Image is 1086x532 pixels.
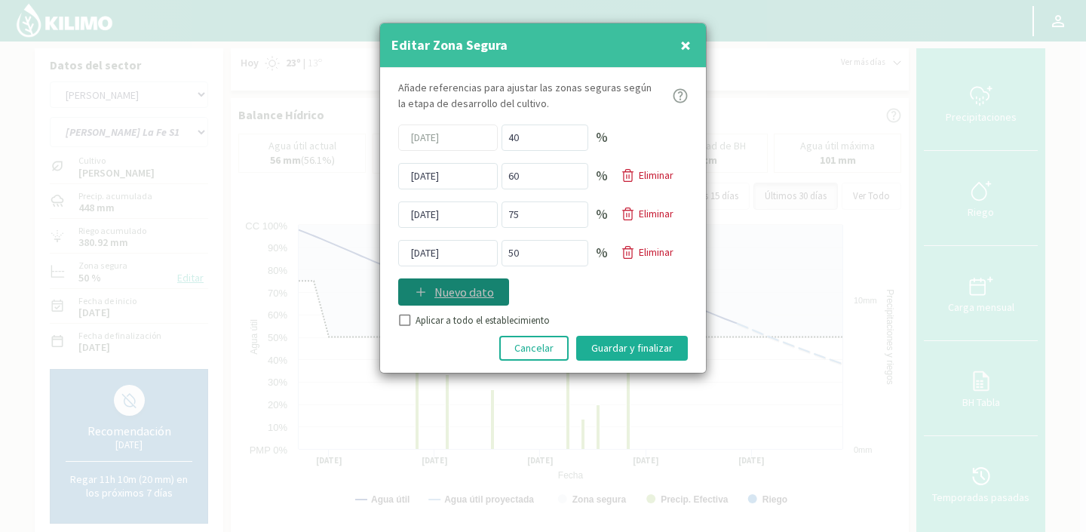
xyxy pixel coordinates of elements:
button: Eliminar [615,205,679,223]
p: % [596,165,608,186]
input: dd/mm/yyyy [398,163,498,189]
input: dd/mm/yyyy [398,201,498,228]
p: % [596,127,608,148]
p: % [596,242,608,263]
p: % [596,204,608,225]
span: × [680,32,691,57]
input: Porcentaje [502,201,588,228]
button: Cancelar [499,336,569,361]
button: Eliminar [615,167,679,184]
p: Eliminar [639,206,673,222]
input: Porcentaje [502,125,588,151]
button: Nuevo dato [398,278,509,306]
p: Nuevo dato [434,283,494,301]
input: dd/mm/yyyy [398,240,498,266]
input: dd/mm/yyyy [398,125,498,151]
input: Porcentaje [502,240,588,266]
h4: Editar Zona Segura [391,35,508,56]
label: Aplicar a todo el establecimiento [416,313,550,328]
button: Eliminar [615,244,679,261]
p: Eliminar [639,244,673,260]
p: Eliminar [639,168,673,183]
button: Guardar y finalizar [576,336,688,361]
p: Añade referencias para ajustar las zonas seguras según la etapa de desarrollo del cultivo. [398,80,659,112]
input: Porcentaje [502,163,588,189]
button: Close [676,30,695,60]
